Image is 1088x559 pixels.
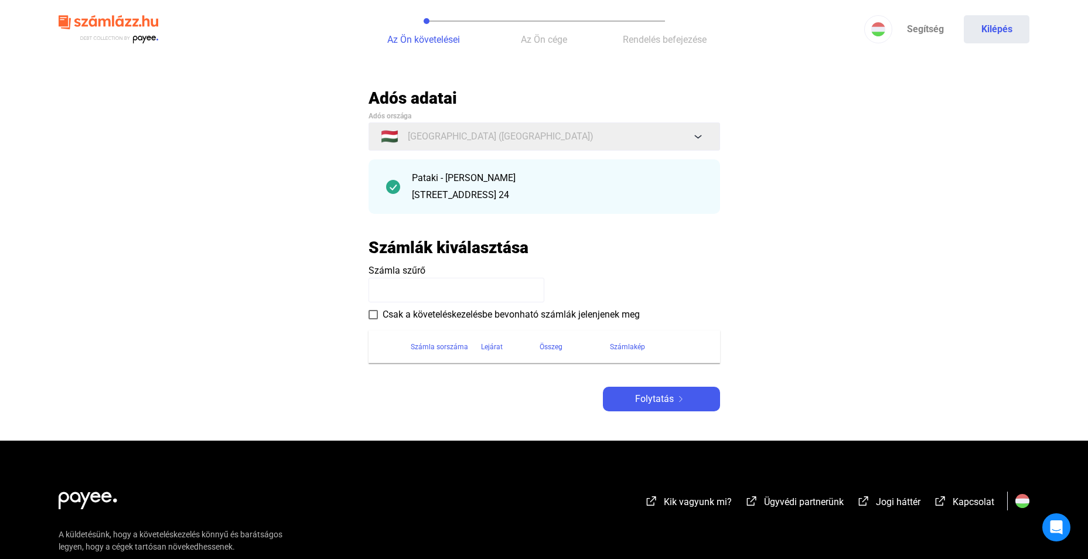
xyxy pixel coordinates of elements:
a: external-link-whiteKik vagyunk mi? [644,498,732,509]
img: external-link-white [644,495,659,507]
img: white-payee-white-dot.svg [59,485,117,509]
div: [STREET_ADDRESS] 24 [412,188,702,202]
h2: Adós adatai [369,88,720,108]
span: Ügyvédi partnerünk [764,496,844,507]
button: HU [864,15,892,43]
span: Rendelés befejezése [623,34,707,45]
span: Kapcsolat [953,496,994,507]
a: external-link-whiteKapcsolat [933,498,994,509]
div: Lejárat [481,340,540,354]
div: Számlakép [610,340,706,354]
img: HU [871,22,885,36]
img: szamlazzhu-logo [59,11,158,49]
img: checkmark-darker-green-circle [386,180,400,194]
span: Kik vagyunk mi? [664,496,732,507]
button: Kilépés [964,15,1029,43]
div: Összeg [540,340,562,354]
div: Számlakép [610,340,645,354]
div: Összeg [540,340,610,354]
span: Számla szűrő [369,265,425,276]
span: Adós országa [369,112,411,120]
span: Jogi háttér [876,496,920,507]
span: Csak a követeléskezelésbe bevonható számlák jelenjenek meg [383,308,640,322]
div: Open Intercom Messenger [1042,513,1070,541]
div: Számla sorszáma [411,340,468,354]
span: [GEOGRAPHIC_DATA] ([GEOGRAPHIC_DATA]) [408,129,594,144]
div: Lejárat [481,340,503,354]
a: Segítség [892,15,958,43]
span: Az Ön követelései [387,34,460,45]
h2: Számlák kiválasztása [369,237,528,258]
span: Az Ön cége [521,34,567,45]
button: Folytatásarrow-right-white [603,387,720,411]
img: external-link-white [933,495,947,507]
img: external-link-white [857,495,871,507]
div: Számla sorszáma [411,340,481,354]
a: external-link-whiteÜgyvédi partnerünk [745,498,844,509]
span: 🇭🇺 [381,129,398,144]
button: 🇭🇺[GEOGRAPHIC_DATA] ([GEOGRAPHIC_DATA]) [369,122,720,151]
a: external-link-whiteJogi háttér [857,498,920,509]
div: Pataki - [PERSON_NAME] [412,171,702,185]
span: Folytatás [635,392,674,406]
img: HU.svg [1015,494,1029,508]
img: external-link-white [745,495,759,507]
img: arrow-right-white [674,396,688,402]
